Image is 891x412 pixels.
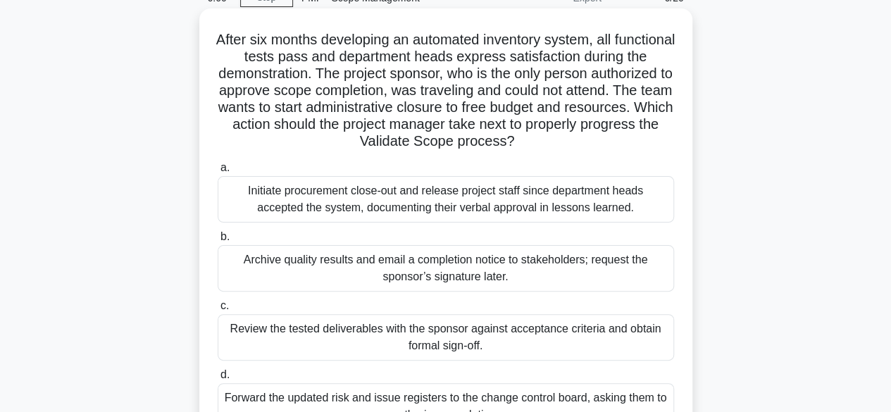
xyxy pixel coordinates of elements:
div: Archive quality results and email a completion notice to stakeholders; request the sponsor’s sign... [218,245,674,292]
span: c. [220,299,229,311]
div: Initiate procurement close-out and release project staff since department heads accepted the syst... [218,176,674,223]
h5: After six months developing an automated inventory system, all functional tests pass and departme... [216,31,675,151]
span: b. [220,230,230,242]
span: d. [220,368,230,380]
div: Review the tested deliverables with the sponsor against acceptance criteria and obtain formal sig... [218,314,674,361]
span: a. [220,161,230,173]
